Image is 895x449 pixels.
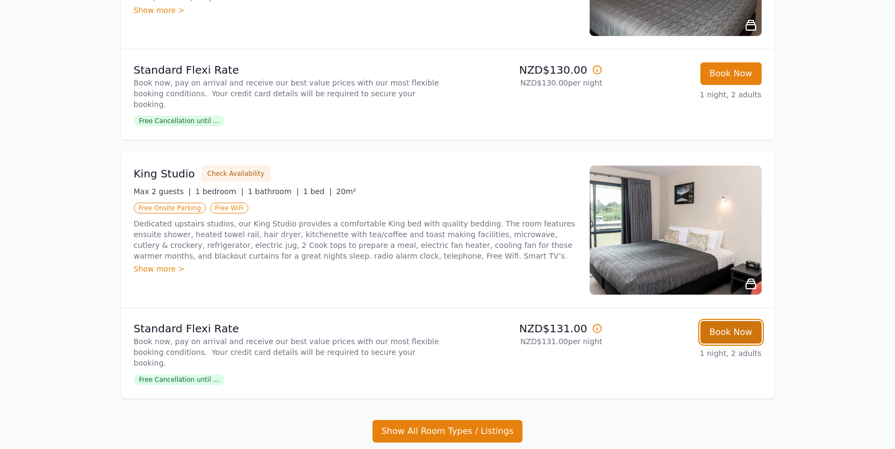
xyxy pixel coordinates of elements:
[202,166,270,182] button: Check Availability
[303,187,332,196] span: 1 bed |
[195,187,244,196] span: 1 bedroom |
[452,77,603,88] p: NZD$130.00 per night
[134,336,443,368] p: Book now, pay on arrival and receive our best value prices with our most flexible booking conditi...
[248,187,299,196] span: 1 bathroom |
[336,187,356,196] span: 20m²
[134,62,443,77] p: Standard Flexi Rate
[611,89,762,100] p: 1 night, 2 adults
[134,187,191,196] span: Max 2 guests |
[452,62,603,77] p: NZD$130.00
[134,116,225,126] span: Free Cancellation until ...
[452,336,603,347] p: NZD$131.00 per night
[452,321,603,336] p: NZD$131.00
[134,5,577,16] div: Show more >
[700,321,762,344] button: Book Now
[700,62,762,85] button: Book Now
[134,218,577,261] p: Dedicated upstairs studios, our King Studio provides a comfortable King bed with quality bedding....
[611,348,762,359] p: 1 night, 2 adults
[134,374,225,385] span: Free Cancellation until ...
[210,203,249,213] span: Free WiFi
[134,321,443,336] p: Standard Flexi Rate
[134,77,443,110] p: Book now, pay on arrival and receive our best value prices with our most flexible booking conditi...
[134,203,206,213] span: Free Onsite Parking
[134,263,577,274] div: Show more >
[134,166,195,181] h3: King Studio
[373,420,523,443] button: Show All Room Types / Listings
